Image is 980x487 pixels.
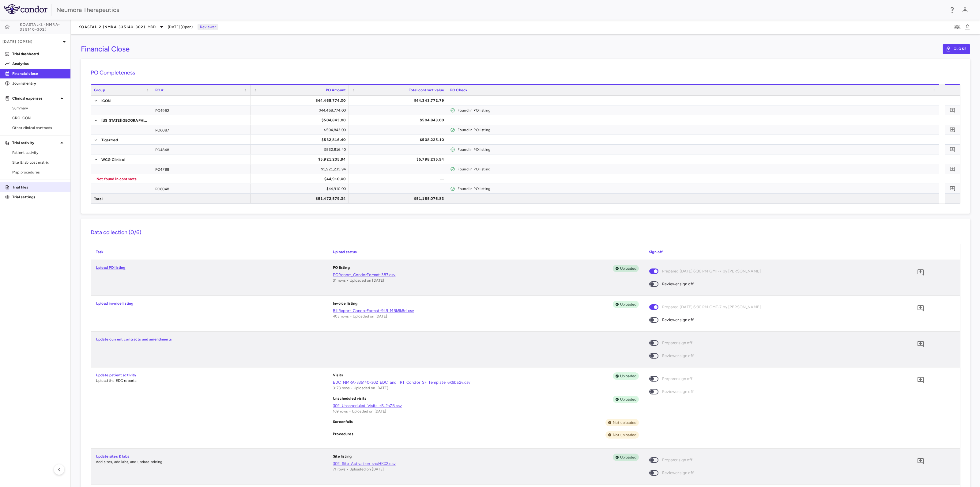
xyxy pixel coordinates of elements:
[256,194,346,204] div: $51,472,579.34
[12,185,66,190] p: Trial files
[333,380,639,385] a: EDC_NMRA-335140-302_EDC_and_IRT_Condor_SF_Template_6K9ba2v.csv
[618,397,639,402] span: Uploaded
[333,454,352,461] p: Site listing
[96,373,136,377] a: Update patient activity
[649,249,876,255] p: Sign off
[662,340,693,346] span: Preparer sign off
[333,431,353,439] p: Procedures
[450,88,467,92] span: PO Check
[256,154,346,164] div: $5,921,235.94
[152,105,251,115] div: PO4962
[333,278,384,283] span: 31 rows • Uploaded on [DATE]
[333,386,388,390] span: 3173 rows • Uploaded on [DATE]
[256,184,346,194] div: $44,910.00
[915,267,926,278] button: Add comment
[94,194,103,204] span: Total
[91,69,960,77] h6: PO Completeness
[948,126,957,134] button: Add comment
[354,194,444,204] div: $51,185,076.83
[256,125,346,135] div: $504,843.00
[610,432,639,438] span: Not uploaded
[950,186,956,192] svg: Add comment
[950,166,956,172] svg: Add comment
[618,373,639,379] span: Uploaded
[148,24,156,30] span: MDD
[662,268,761,275] span: Prepared [DATE] 6:30 PM GMT-7 by [PERSON_NAME]
[917,458,924,465] svg: Add comment
[12,160,66,165] span: Site & lab cost matrix
[101,135,118,145] span: Tigermed
[12,96,58,101] p: Clinical expenses
[256,164,346,174] div: $5,921,235.94
[618,455,639,460] span: Uploaded
[94,88,105,92] span: Group
[12,125,66,131] span: Other clinical contracts
[101,116,149,125] span: [US_STATE][GEOGRAPHIC_DATA]
[12,194,66,200] p: Trial settings
[256,145,346,154] div: $532,816.40
[326,88,346,92] span: PO Amount
[915,339,926,349] button: Add comment
[96,460,162,464] span: Add sites, add labs, and update pricing
[333,419,353,426] p: Screenfails
[917,341,924,348] svg: Add comment
[96,265,126,270] a: Upload PO listing
[662,317,694,323] span: Reviewer sign off
[662,457,693,463] span: Preparer sign off
[948,145,957,154] button: Add comment
[12,115,66,121] span: CRO ICON
[917,269,924,276] svg: Add comment
[917,305,924,312] svg: Add comment
[4,4,47,14] img: logo-full-BYUhSk78.svg
[96,301,133,306] a: Upload invoice listing
[333,301,357,308] p: Invoice listing
[333,409,386,413] span: 169 rows • Uploaded on [DATE]
[256,96,346,105] div: $44,468,774.00
[78,25,145,29] span: KOASTAL-2 (NMRA-335140-302)
[96,379,137,383] span: Upload the EDC reports
[354,135,444,145] div: $538,225.10
[917,376,924,384] svg: Add comment
[2,39,61,44] p: [DATE] (Open)
[618,302,639,307] span: Uploaded
[101,155,125,165] span: WCG Clinical
[662,388,694,395] span: Reviewer sign off
[168,24,193,30] span: [DATE] (Open)
[333,461,639,466] a: 302_Site_Activation_sncHKX2.csv
[354,174,444,184] div: —
[662,470,694,476] span: Reviewer sign off
[915,456,926,466] button: Add comment
[91,228,960,237] h6: Data collection (0/6)
[915,375,926,385] button: Add comment
[152,164,251,174] div: PO4788
[333,272,639,278] a: POReport_CondorFormat-387.csv
[458,184,936,194] div: Found in PO listing
[354,154,444,164] div: $5,798,235.94
[12,140,58,146] p: Trial activity
[12,169,66,175] span: Map procedures
[948,165,957,173] button: Add comment
[198,24,218,30] p: Reviewer
[662,281,694,287] span: Reviewer sign off
[12,71,66,76] p: Financial close
[96,249,323,255] p: Task
[152,145,251,154] div: PO4848
[618,266,639,271] span: Uploaded
[256,115,346,125] div: $504,843.00
[333,265,350,272] p: PO listing
[96,337,172,341] a: Update current contracts and amendments
[943,44,970,54] button: Close
[20,22,70,32] span: KOASTAL-2 (NMRA-335140-302)
[950,127,956,133] svg: Add comment
[662,375,693,382] span: Preparer sign off
[610,420,639,425] span: Not uploaded
[12,105,66,111] span: Summary
[12,61,66,67] p: Analytics
[152,125,251,135] div: PO6087
[354,96,444,105] div: $44,343,772.79
[333,308,639,314] a: BillReport_CondorFormat-949_MBk5kBd.csv
[12,81,66,86] p: Journal entry
[152,184,251,193] div: PO6048
[56,5,944,14] div: Neumora Therapeutics
[458,105,936,115] div: Found in PO listing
